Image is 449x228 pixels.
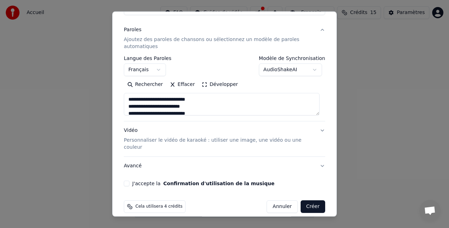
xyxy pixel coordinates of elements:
label: Modèle de Synchronisation [259,56,325,61]
div: Paroles [124,26,141,33]
p: Ajoutez des paroles de chansons ou sélectionnez un modèle de paroles automatiques [124,36,314,50]
div: ParolesAjoutez des paroles de chansons ou sélectionnez un modèle de paroles automatiques [124,56,325,121]
label: Langue des Paroles [124,56,172,61]
button: Créer [301,200,325,213]
div: Vidéo [124,127,314,151]
button: ParolesAjoutez des paroles de chansons ou sélectionnez un modèle de paroles automatiques [124,21,325,56]
span: Cela utilisera 4 crédits [135,204,182,209]
label: J'accepte la [132,181,274,186]
button: Rechercher [124,79,166,90]
button: Avancé [124,157,325,175]
p: Personnaliser le vidéo de karaoké : utiliser une image, une vidéo ou une couleur [124,137,314,151]
button: Développer [198,79,241,90]
button: J'accepte la [163,181,274,186]
button: VidéoPersonnaliser le vidéo de karaoké : utiliser une image, une vidéo ou une couleur [124,121,325,156]
button: Effacer [166,79,198,90]
button: Annuler [267,200,297,213]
